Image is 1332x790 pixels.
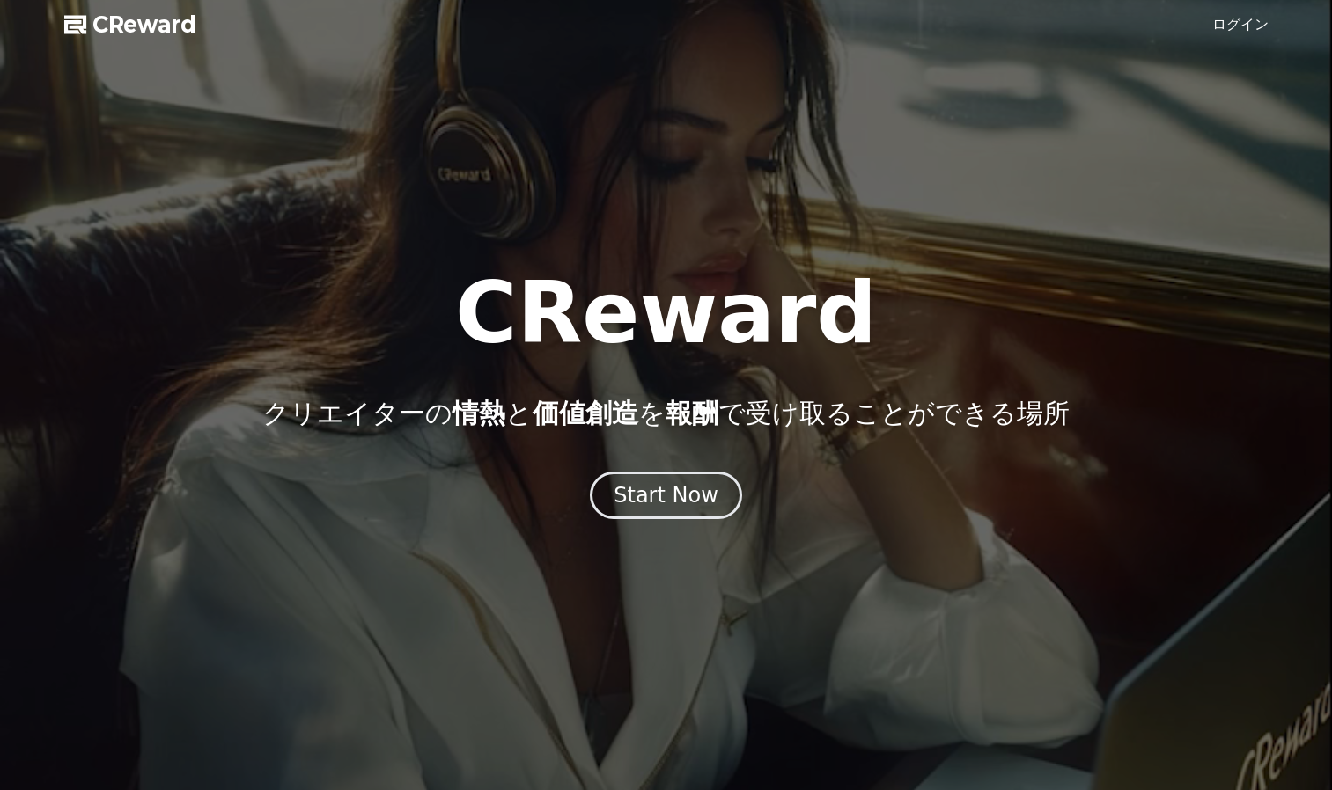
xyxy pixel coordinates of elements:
button: Start Now [590,472,742,519]
span: 報酬 [666,398,718,428]
div: Start Now [614,481,718,509]
h1: CReward [455,271,877,355]
span: 価値創造 [533,398,638,428]
a: Start Now [590,489,742,506]
p: クリエイターの と を で受け取ることができる場所 [262,398,1070,429]
a: ログイン [1212,14,1269,35]
a: CReward [64,11,196,39]
span: 情熱 [453,398,505,428]
span: CReward [92,11,196,39]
